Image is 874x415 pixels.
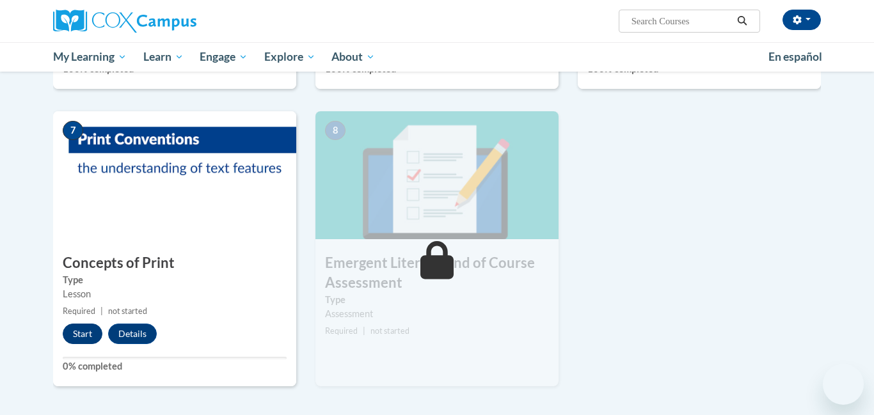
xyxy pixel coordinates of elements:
label: 0% completed [63,359,287,373]
label: Type [325,293,549,307]
button: Account Settings [783,10,821,30]
span: | [100,306,103,316]
a: Cox Campus [53,10,296,33]
div: Lesson [63,287,287,301]
div: Main menu [34,42,840,72]
span: not started [108,306,147,316]
span: 7 [63,121,83,140]
span: Required [63,306,95,316]
a: My Learning [45,42,135,72]
img: Course Image [53,111,296,239]
span: Explore [264,49,315,65]
a: Learn [135,42,192,72]
iframe: Button to launch messaging window [823,364,864,405]
span: | [363,326,365,336]
h3: Emergent Literacy End of Course Assessment [315,253,559,293]
img: Course Image [315,111,559,239]
span: En español [768,50,822,63]
input: Search Courses [630,13,733,29]
label: Type [63,273,287,287]
button: Start [63,324,102,344]
span: Learn [143,49,184,65]
a: En español [760,43,830,70]
span: Engage [200,49,248,65]
div: Assessment [325,307,549,321]
a: Engage [191,42,256,72]
img: Cox Campus [53,10,196,33]
span: 8 [325,121,346,140]
span: Required [325,326,358,336]
h3: Concepts of Print [53,253,296,273]
a: About [324,42,384,72]
span: not started [370,326,409,336]
span: About [331,49,375,65]
span: My Learning [53,49,127,65]
a: Explore [256,42,324,72]
button: Search [733,13,752,29]
button: Details [108,324,157,344]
